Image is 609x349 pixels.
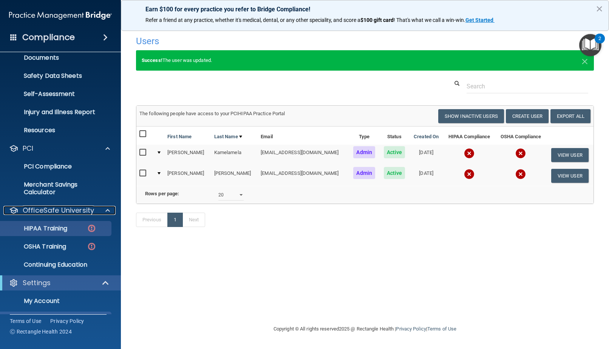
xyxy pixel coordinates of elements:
p: OSHA Training [5,243,66,250]
p: Self-Assessment [5,90,108,98]
p: PCI Compliance [5,163,108,170]
a: First Name [167,132,192,141]
p: Safety Data Sheets [5,72,108,80]
td: [EMAIL_ADDRESS][DOMAIN_NAME] [258,145,349,165]
img: cross.ca9f0e7f.svg [464,148,475,159]
a: Last Name [214,132,242,141]
a: OfficeSafe University [9,206,110,215]
button: Close [596,3,603,15]
th: OSHA Compliance [495,127,546,145]
td: [PERSON_NAME] [211,165,258,186]
p: Resources [5,127,108,134]
a: Privacy Policy [396,326,426,332]
button: Show Inactive Users [438,109,504,123]
td: [DATE] [409,145,443,165]
p: My Account [5,297,108,305]
td: [PERSON_NAME] [164,145,211,165]
img: cross.ca9f0e7f.svg [515,148,526,159]
a: Terms of Use [10,317,41,325]
td: Kamelamela [211,145,258,165]
th: HIPAA Compliance [443,127,495,145]
span: Admin [353,146,375,158]
img: cross.ca9f0e7f.svg [464,169,475,179]
th: Status [379,127,409,145]
p: HIPAA Training [5,225,67,232]
a: Previous [136,213,168,227]
span: Active [384,167,405,179]
a: PCI [9,144,110,153]
button: Create User [506,109,549,123]
a: Next [182,213,205,227]
p: Injury and Illness Report [5,108,108,116]
a: 1 [167,213,183,227]
a: Settings [9,278,110,287]
button: Close [581,56,588,65]
strong: Success! [142,57,162,63]
p: Documents [5,54,108,62]
div: The user was updated. [136,50,594,71]
h4: Users [136,36,399,46]
span: Active [384,146,405,158]
img: PMB logo [9,8,112,23]
input: Search [467,79,588,93]
th: Type [349,127,379,145]
strong: $100 gift card [360,17,394,23]
td: [PERSON_NAME] [164,165,211,186]
span: Ⓒ Rectangle Health 2024 [10,328,72,335]
p: Merchant Savings Calculator [5,181,108,196]
a: Export All [550,109,590,123]
h4: Compliance [22,32,75,43]
p: PCI [23,144,33,153]
a: Privacy Policy [50,317,84,325]
span: Refer a friend at any practice, whether it's medical, dental, or any other speciality, and score a [145,17,360,23]
td: [DATE] [409,165,443,186]
button: Open Resource Center, 2 new notifications [579,34,601,56]
b: Rows per page: [145,191,179,196]
div: 2 [598,39,601,48]
span: ! That's what we call a win-win. [394,17,465,23]
td: [EMAIL_ADDRESS][DOMAIN_NAME] [258,165,349,186]
p: OfficeSafe University [23,206,94,215]
div: Copyright © All rights reserved 2025 @ Rectangle Health | | [227,317,503,341]
span: The following people have access to your PCIHIPAA Practice Portal [139,111,285,116]
img: danger-circle.6113f641.png [87,224,96,233]
p: Continuing Education [5,261,108,269]
a: Created On [414,132,439,141]
p: Settings [23,278,51,287]
a: Get Started [465,17,495,23]
span: × [581,53,588,68]
p: Earn $100 for every practice you refer to Bridge Compliance! [145,6,584,13]
button: View User [551,169,589,183]
img: danger-circle.6113f641.png [87,242,96,251]
img: cross.ca9f0e7f.svg [515,169,526,179]
strong: Get Started [465,17,493,23]
span: Admin [353,167,375,179]
a: Terms of Use [427,326,456,332]
th: Email [258,127,349,145]
button: View User [551,148,589,162]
